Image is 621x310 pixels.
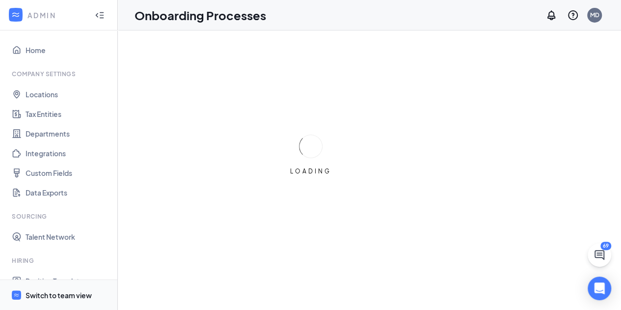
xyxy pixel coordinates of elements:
[95,10,105,20] svg: Collapse
[26,85,109,104] a: Locations
[26,183,109,202] a: Data Exports
[13,292,20,298] svg: WorkstreamLogo
[12,212,108,221] div: Sourcing
[135,7,266,24] h1: Onboarding Processes
[26,40,109,60] a: Home
[26,124,109,143] a: Departments
[588,277,611,300] div: Open Intercom Messenger
[590,11,599,19] div: MD
[567,9,579,21] svg: QuestionInfo
[11,10,21,20] svg: WorkstreamLogo
[594,249,605,261] svg: ChatActive
[26,227,109,247] a: Talent Network
[26,271,109,291] a: Position Templates
[12,256,108,265] div: Hiring
[26,290,92,300] div: Switch to team view
[26,163,109,183] a: Custom Fields
[286,167,335,175] div: LOADING
[27,10,86,20] div: ADMIN
[600,242,611,250] div: 69
[26,104,109,124] a: Tax Entities
[12,70,108,78] div: Company Settings
[26,143,109,163] a: Integrations
[588,243,611,267] button: ChatActive
[545,9,557,21] svg: Notifications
